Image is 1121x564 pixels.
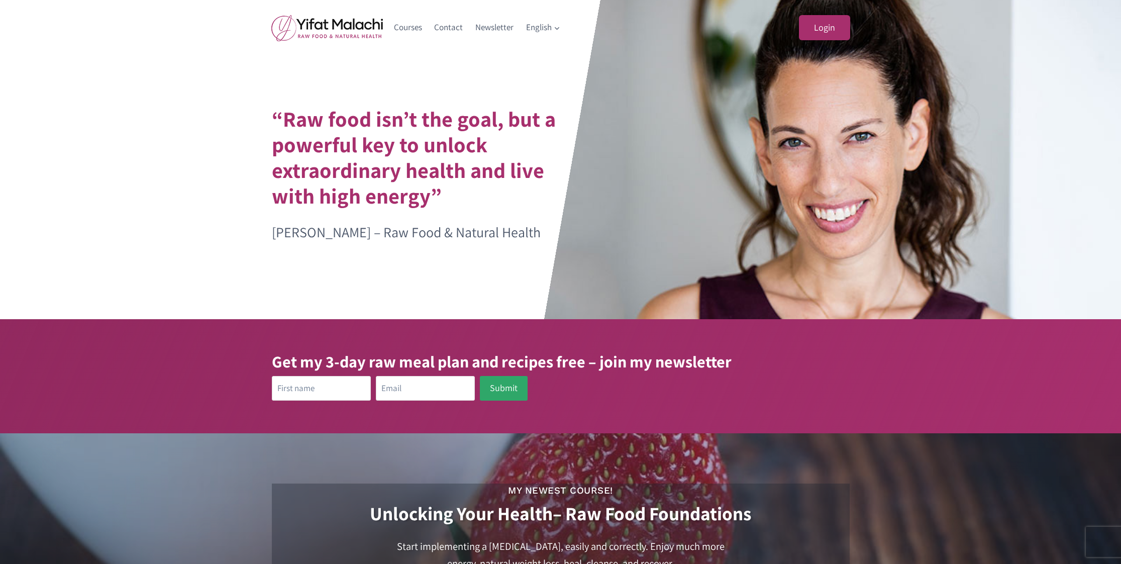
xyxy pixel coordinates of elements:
[272,106,582,209] h1: “Raw food isn’t the goal, but a powerful key to unlock extraordinary health and live with high en...
[469,16,520,40] a: Newsletter
[799,15,850,41] a: Login
[520,16,566,40] a: English
[388,16,567,40] nav: Primary Navigation
[428,16,469,40] a: Contact
[272,221,582,244] p: [PERSON_NAME] – Raw Food & Natural Health
[272,503,850,525] h2: – Raw Food Foundations
[526,21,560,34] span: English
[272,349,850,373] h3: Get my 3-day raw meal plan and recipes free – join my newsletter
[370,501,553,526] strong: Unlocking Your Health
[272,484,850,498] h3: My Newest Course!
[388,16,429,40] a: Courses
[376,376,475,401] input: Email
[272,376,371,401] input: First name
[271,15,383,41] img: yifat_logo41_en.png
[480,376,528,401] button: Submit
